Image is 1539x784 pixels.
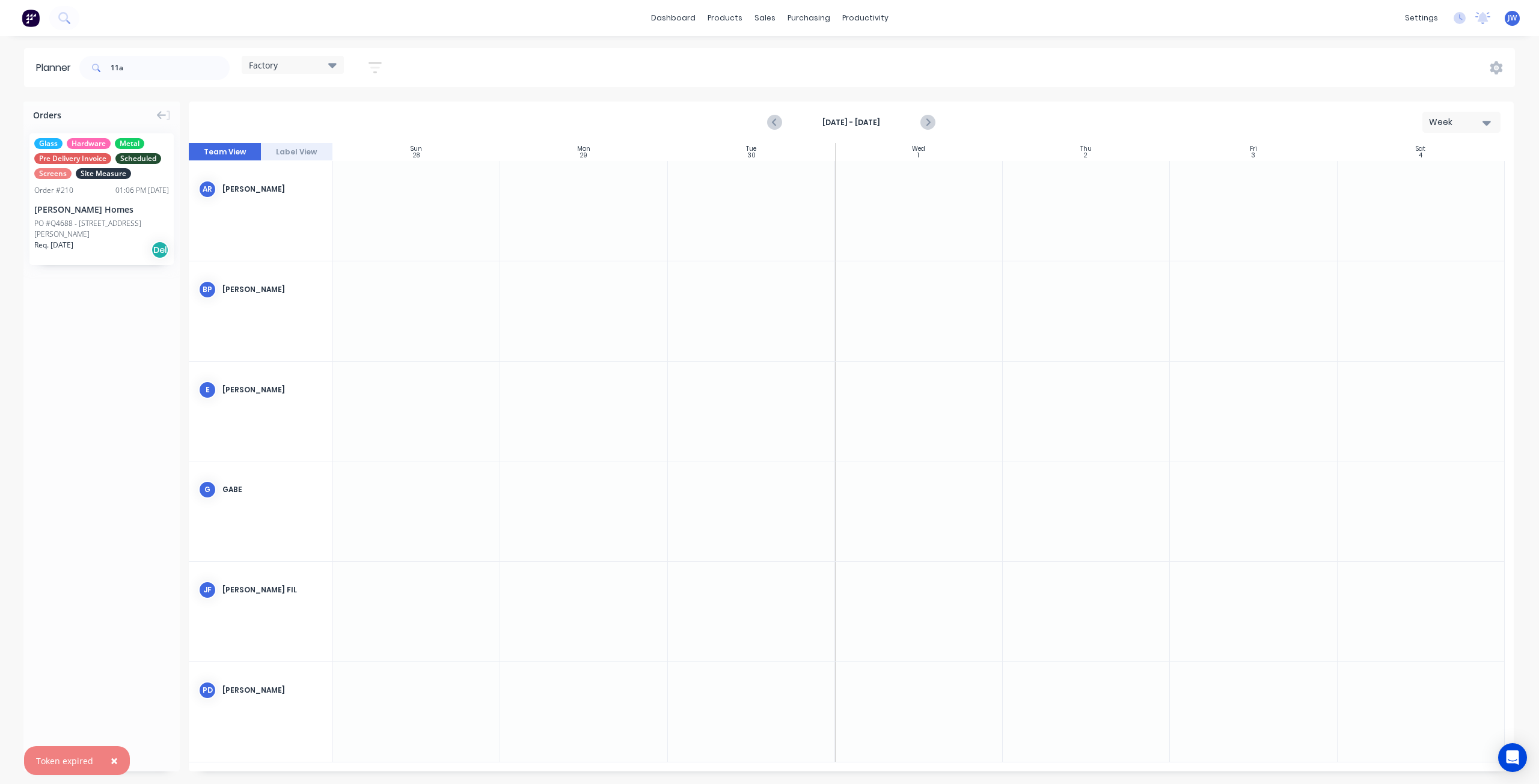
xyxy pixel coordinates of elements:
[1080,145,1092,153] div: Thu
[413,153,420,159] div: 28
[1419,153,1422,159] div: 4
[34,203,169,216] div: [PERSON_NAME] Homes
[580,153,587,159] div: 29
[791,117,911,128] strong: [DATE] - [DATE]
[222,585,323,595] div: [PERSON_NAME] Fil
[76,168,131,179] span: Site Measure
[34,218,169,240] div: PO #Q4688 - [STREET_ADDRESS][PERSON_NAME]
[34,240,73,251] span: Req. [DATE]
[198,180,216,198] div: AR
[1429,116,1484,129] div: Week
[1422,112,1501,133] button: Week
[36,61,77,75] div: Planner
[577,145,590,153] div: Mon
[746,145,756,153] div: Tue
[411,145,422,153] div: Sun
[222,284,323,295] div: [PERSON_NAME]
[198,581,216,599] div: JF
[1508,13,1517,23] span: JW
[34,168,72,179] span: Screens
[34,153,111,164] span: Pre Delivery Invoice
[1498,743,1527,772] div: Open Intercom Messenger
[198,381,216,399] div: E
[748,9,782,27] div: sales
[1251,153,1255,159] div: 3
[99,746,130,775] button: Close
[151,241,169,259] div: Del
[702,9,748,27] div: products
[115,185,169,196] div: 01:06 PM [DATE]
[1084,153,1088,159] div: 2
[34,185,73,196] div: Order # 210
[645,9,702,27] a: dashboard
[111,56,230,80] input: Search for orders...
[198,681,216,699] div: PD
[222,184,323,195] div: [PERSON_NAME]
[782,9,836,27] div: purchasing
[189,143,261,161] button: Team View
[917,153,919,159] div: 1
[198,281,216,299] div: bp
[111,752,118,769] span: ×
[36,755,93,767] div: Token expired
[115,153,161,164] span: Scheduled
[747,153,756,159] div: 30
[261,143,333,161] button: Label View
[222,685,323,696] div: [PERSON_NAME]
[198,481,216,499] div: G
[249,59,278,71] span: Factory
[836,9,895,27] div: productivity
[34,138,63,149] span: Glass
[1250,145,1257,153] div: Fri
[222,484,323,495] div: Gabe
[1399,9,1444,27] div: settings
[33,109,61,121] span: Orders
[67,138,111,149] span: Hardware
[222,384,323,395] div: [PERSON_NAME]
[115,138,144,149] span: Metal
[1416,145,1425,153] div: Sat
[912,145,925,153] div: Wed
[22,9,40,27] img: Factory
